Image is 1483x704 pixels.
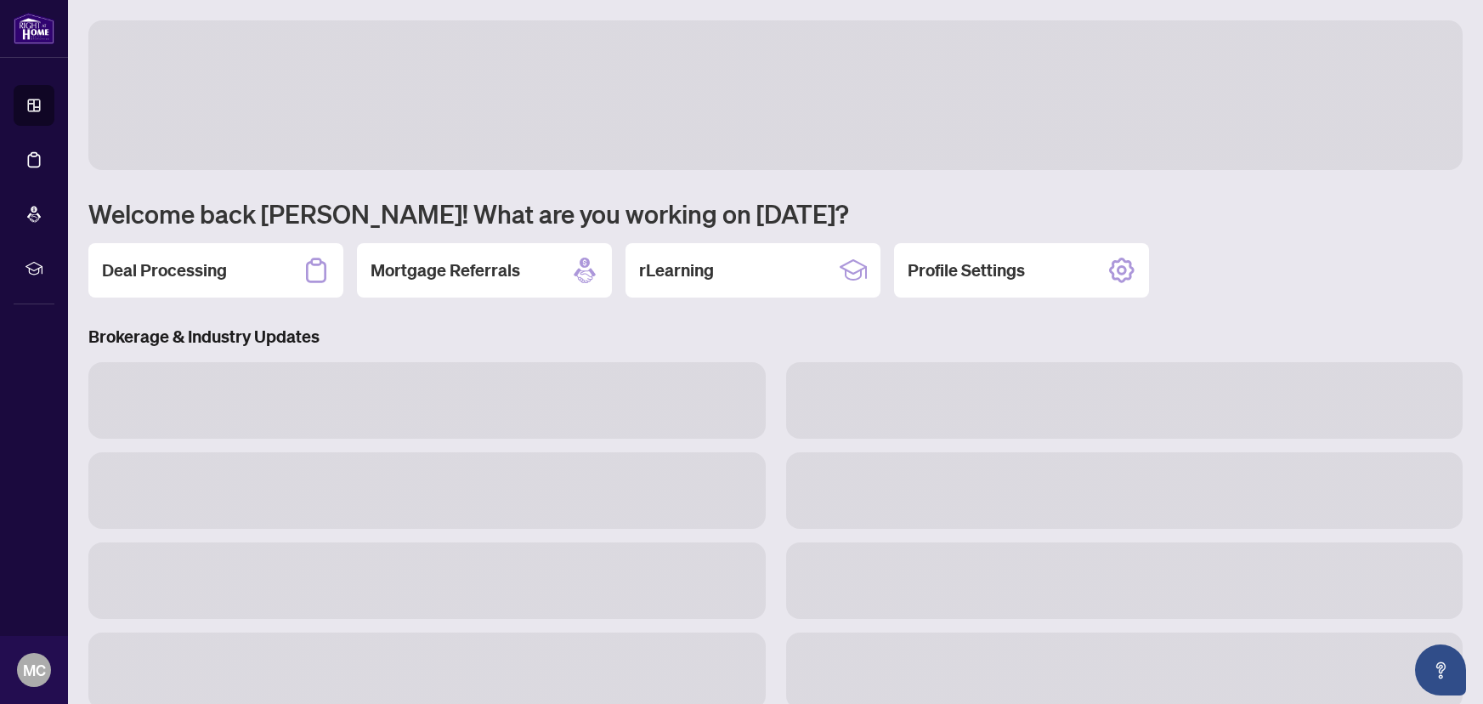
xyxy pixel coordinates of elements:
h2: Mortgage Referrals [371,258,520,282]
h1: Welcome back [PERSON_NAME]! What are you working on [DATE]? [88,197,1463,230]
img: logo [14,13,54,44]
h2: Deal Processing [102,258,227,282]
button: Open asap [1415,644,1466,695]
h2: rLearning [639,258,714,282]
h3: Brokerage & Industry Updates [88,325,1463,349]
span: MC [23,658,46,682]
h2: Profile Settings [908,258,1025,282]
